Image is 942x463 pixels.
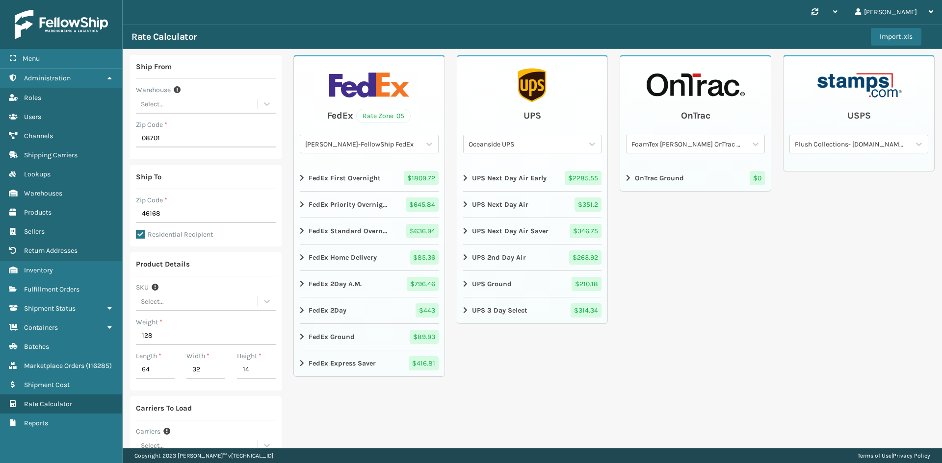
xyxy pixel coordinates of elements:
label: Width [186,351,209,361]
span: Marketplace Orders [24,362,84,370]
strong: FedEx Standard Overnight [309,226,388,236]
span: $ 351.2 [575,197,602,212]
span: $ 796.46 [407,277,439,291]
span: Rate Zone [363,111,393,121]
div: Select... [141,440,164,451]
strong: UPS 3 Day Select [472,305,527,316]
span: Administration [24,74,71,82]
span: Containers [24,323,58,332]
div: Plush Collections- [DOMAIN_NAME] [795,139,911,149]
span: Batches [24,342,49,351]
button: Import .xls [871,28,921,46]
span: Products [24,208,52,217]
span: $ 636.94 [406,224,439,238]
label: Warehouse [136,85,171,95]
span: $ 85.36 [410,250,439,265]
div: UPS [523,108,541,123]
span: Channels [24,132,53,140]
span: $ 0 [750,171,765,185]
label: Zip Code [136,195,167,205]
label: SKU [136,282,149,292]
label: Residential Recipient [136,230,213,239]
span: Sellers [24,227,45,236]
span: $ 263.92 [569,250,602,265]
strong: FedEx Express Saver [309,358,376,368]
h3: Rate Calculator [131,31,197,43]
label: Height [237,351,262,361]
span: Return Addresses [24,246,78,255]
div: Ship To [136,171,161,183]
strong: UPS Next Day Air [472,199,528,210]
div: | [858,448,930,463]
span: Menu [23,54,40,63]
strong: UPS Next Day Air Saver [472,226,549,236]
div: USPS [847,108,871,123]
div: FoamTex [PERSON_NAME] OnTrac East [631,139,748,149]
strong: OnTrac Ground [635,173,684,183]
span: Users [24,113,41,121]
span: Reports [24,419,48,427]
strong: UPS Ground [472,279,512,289]
span: $ 1809.72 [404,171,439,185]
span: $ 314.34 [571,303,602,317]
span: Shipment Cost [24,381,70,389]
div: Product Details [136,258,190,270]
label: Weight [136,317,162,327]
label: Carriers [136,426,160,437]
span: Fulfillment Orders [24,285,79,293]
strong: FedEx Priority Overnight [309,199,388,210]
span: ( 116285 ) [86,362,112,370]
a: Privacy Policy [893,452,930,459]
div: [PERSON_NAME]-FellowShip FedEx [305,139,421,149]
span: Rate Calculator [24,400,72,408]
span: Warehouses [24,189,62,197]
span: $ 645.84 [406,197,439,212]
strong: FedEx 2Day A.M. [309,279,362,289]
span: $ 2285.55 [565,171,602,185]
strong: FedEx First Overnight [309,173,381,183]
span: $ 89.93 [410,330,439,344]
div: Select... [141,99,164,109]
span: Lookups [24,170,51,178]
label: Zip Code [136,120,167,130]
label: Length [136,351,161,361]
img: logo [15,10,108,39]
span: Shipment Status [24,304,76,313]
a: Terms of Use [858,452,891,459]
div: OnTrac [681,108,710,123]
strong: UPS Next Day Air Early [472,173,547,183]
div: Select... [141,296,164,307]
strong: FedEx Ground [309,332,355,342]
span: $ 416.81 [409,356,439,370]
div: Carriers To Load [136,402,192,414]
strong: UPS 2nd Day Air [472,252,526,263]
span: $ 210.18 [572,277,602,291]
span: $ 346.75 [570,224,602,238]
div: Oceanside UPS [469,139,585,149]
span: Shipping Carriers [24,151,78,159]
span: $ 443 [416,303,439,317]
strong: FedEx 2Day [309,305,346,316]
p: Copyright 2023 [PERSON_NAME]™ v [TECHNICAL_ID] [134,448,273,463]
div: Ship From [136,61,172,73]
span: Roles [24,94,41,102]
span: 05 [396,111,404,121]
span: Inventory [24,266,53,274]
div: FedEx [327,108,353,123]
strong: FedEx Home Delivery [309,252,377,263]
